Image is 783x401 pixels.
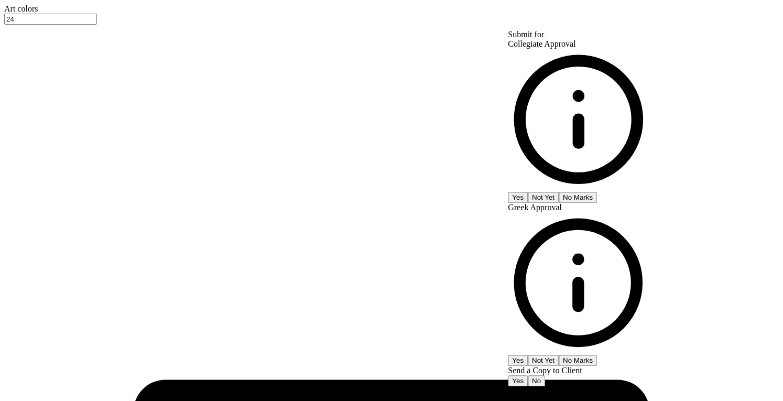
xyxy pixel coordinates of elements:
[508,192,528,203] button: Yes
[528,355,559,366] button: Not Yet
[559,355,597,366] button: No Marks
[508,355,528,366] button: Yes
[559,192,597,203] button: No Marks
[4,14,97,25] input: – –
[4,4,779,14] div: Art colors
[508,375,528,386] button: Yes
[508,30,649,39] div: Submit for
[508,386,649,396] div: Pricing
[508,366,649,375] div: Send a Copy to Client
[528,192,559,203] button: Not Yet
[528,375,545,386] button: No
[508,39,649,192] div: Collegiate Approval
[508,203,649,355] div: Greek Approval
